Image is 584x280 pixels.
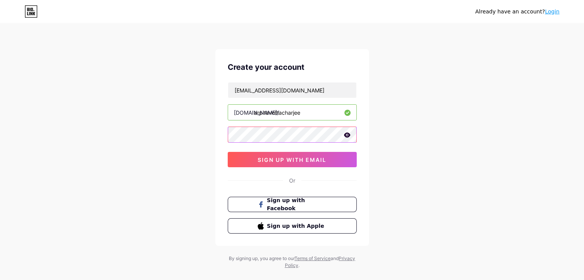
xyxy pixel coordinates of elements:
[258,156,326,163] span: sign up with email
[475,8,559,16] div: Already have an account?
[234,109,279,117] div: [DOMAIN_NAME]/
[545,8,559,15] a: Login
[228,197,357,212] button: Sign up with Facebook
[267,196,326,212] span: Sign up with Facebook
[289,176,295,184] div: Or
[228,82,356,98] input: Email
[228,218,357,234] button: Sign up with Apple
[228,152,357,167] button: sign up with email
[228,105,356,120] input: username
[228,61,357,73] div: Create your account
[227,255,357,269] div: By signing up, you agree to our and .
[294,255,331,261] a: Terms of Service
[267,222,326,230] span: Sign up with Apple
